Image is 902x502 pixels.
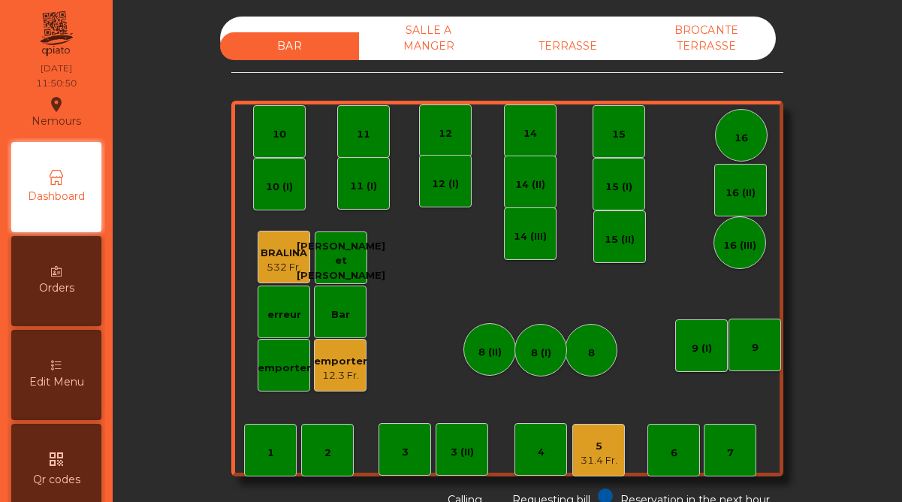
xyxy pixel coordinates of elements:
[478,345,502,360] div: 8 (II)
[273,127,286,142] div: 10
[261,260,307,275] div: 532 Fr.
[357,127,370,142] div: 11
[36,77,77,90] div: 11:50:50
[33,472,80,488] span: Qr codes
[451,445,474,460] div: 3 (II)
[47,450,65,468] i: qr_code
[32,93,81,131] div: Nemours
[28,189,85,204] span: Dashboard
[402,445,409,460] div: 3
[726,186,756,201] div: 16 (II)
[258,361,311,376] div: emporter
[39,280,74,296] span: Orders
[581,453,617,468] div: 31.4 Fr.
[637,17,776,60] div: BROCANTE TERRASSE
[514,229,547,244] div: 14 (III)
[531,346,551,361] div: 8 (I)
[612,127,626,142] div: 15
[261,246,307,261] div: BRALINA
[314,354,367,369] div: emporter
[752,340,759,355] div: 9
[523,126,537,141] div: 14
[314,368,367,383] div: 12.3 Fr.
[359,17,498,60] div: SALLE A MANGER
[220,32,359,60] div: BAR
[538,445,545,460] div: 4
[266,180,293,195] div: 10 (I)
[29,374,84,390] span: Edit Menu
[671,446,677,461] div: 6
[692,341,712,356] div: 9 (I)
[350,179,377,194] div: 11 (I)
[432,177,459,192] div: 12 (I)
[605,232,635,247] div: 15 (II)
[735,131,748,146] div: 16
[605,180,632,195] div: 15 (I)
[498,32,637,60] div: TERRASSE
[588,346,595,361] div: 8
[267,446,274,461] div: 1
[331,307,350,322] div: Bar
[515,177,545,192] div: 14 (II)
[38,8,74,60] img: qpiato
[727,446,734,461] div: 7
[723,238,756,253] div: 16 (III)
[581,439,617,454] div: 5
[297,239,385,283] div: [PERSON_NAME] et [PERSON_NAME]
[267,307,301,322] div: erreur
[41,62,72,75] div: [DATE]
[324,446,331,461] div: 2
[439,126,452,141] div: 12
[47,95,65,113] i: location_on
